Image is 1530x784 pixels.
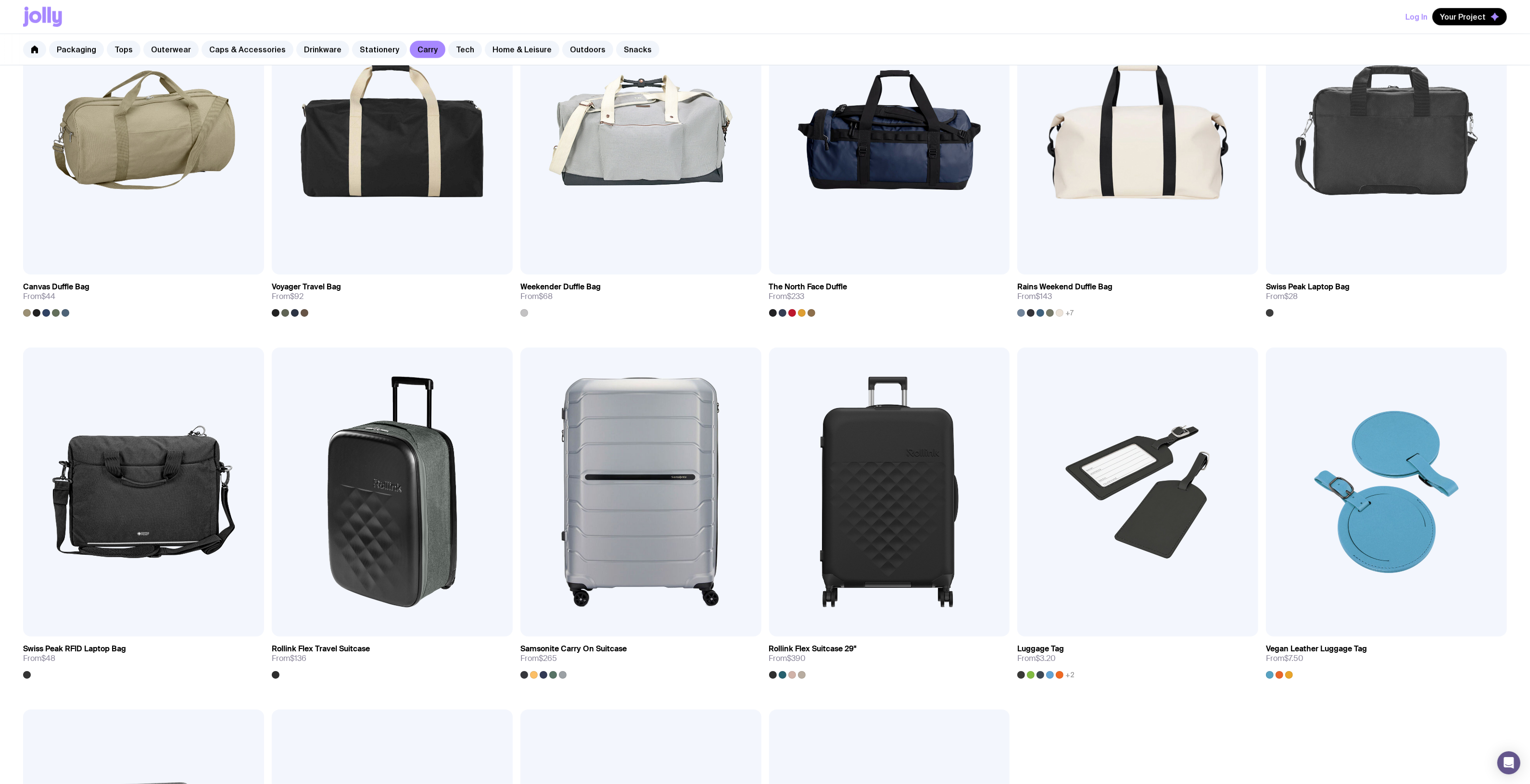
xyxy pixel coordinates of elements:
span: From [272,292,303,301]
h3: Rains Weekend Duffle Bag [1017,282,1113,292]
h3: Rollink Flex Travel Suitcase [272,644,370,654]
a: Caps & Accessories [202,41,293,58]
span: $390 [787,653,806,663]
span: $233 [787,291,805,301]
a: Tops [107,41,140,58]
a: Tech [448,41,482,58]
a: Home & Leisure [485,41,559,58]
a: Samsonite Carry On SuitcaseFrom$265 [520,636,761,679]
span: From [1017,654,1056,663]
span: $28 [1284,291,1298,301]
a: Drinkware [296,41,349,58]
button: Your Project [1432,8,1507,25]
a: Outdoors [562,41,613,58]
h3: Swiss Peak Laptop Bag [1266,282,1350,292]
span: $92 [290,291,303,301]
span: $48 [41,653,55,663]
a: Rollink Flex Suitcase 29"From$390 [769,636,1010,679]
span: $7.50 [1284,653,1303,663]
h3: Weekender Duffle Bag [520,282,601,292]
span: $3.20 [1036,653,1056,663]
a: Rains Weekend Duffle BagFrom$143+7 [1017,274,1258,317]
h3: Rollink Flex Suitcase 29" [769,644,857,654]
span: $44 [41,291,55,301]
div: Open Intercom Messenger [1497,751,1520,774]
a: Canvas Duffle BagFrom$44 [23,274,264,317]
a: Rollink Flex Travel SuitcaseFrom$136 [272,636,513,679]
span: +2 [1065,671,1075,679]
span: From [520,654,557,663]
span: From [23,654,55,663]
a: Swiss Peak Laptop BagFrom$28 [1266,274,1507,317]
h3: Canvas Duffle Bag [23,282,89,292]
a: Packaging [49,41,104,58]
h3: Vegan Leather Luggage Tag [1266,644,1367,654]
a: Carry [410,41,445,58]
h3: The North Face Duffle [769,282,847,292]
span: $136 [290,653,306,663]
h3: Voyager Travel Bag [272,282,341,292]
h3: Swiss Peak RFID Laptop Bag [23,644,126,654]
a: Stationery [352,41,407,58]
h3: Luggage Tag [1017,644,1064,654]
span: +7 [1065,309,1074,317]
span: Your Project [1440,12,1486,22]
span: From [769,654,806,663]
span: From [769,292,805,301]
a: Vegan Leather Luggage TagFrom$7.50 [1266,636,1507,679]
a: The North Face DuffleFrom$233 [769,274,1010,317]
a: Weekender Duffle BagFrom$68 [520,274,761,317]
span: $68 [539,291,553,301]
span: From [1017,292,1052,301]
a: Luggage TagFrom$3.20+2 [1017,636,1258,679]
span: From [520,292,553,301]
span: From [1266,292,1298,301]
a: Swiss Peak RFID Laptop BagFrom$48 [23,636,264,679]
span: From [272,654,306,663]
a: Voyager Travel BagFrom$92 [272,274,513,317]
span: From [1266,654,1303,663]
button: Log In [1405,8,1428,25]
span: From [23,292,55,301]
h3: Samsonite Carry On Suitcase [520,644,627,654]
span: $143 [1036,291,1052,301]
span: $265 [539,653,557,663]
a: Outerwear [143,41,199,58]
a: Snacks [616,41,659,58]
